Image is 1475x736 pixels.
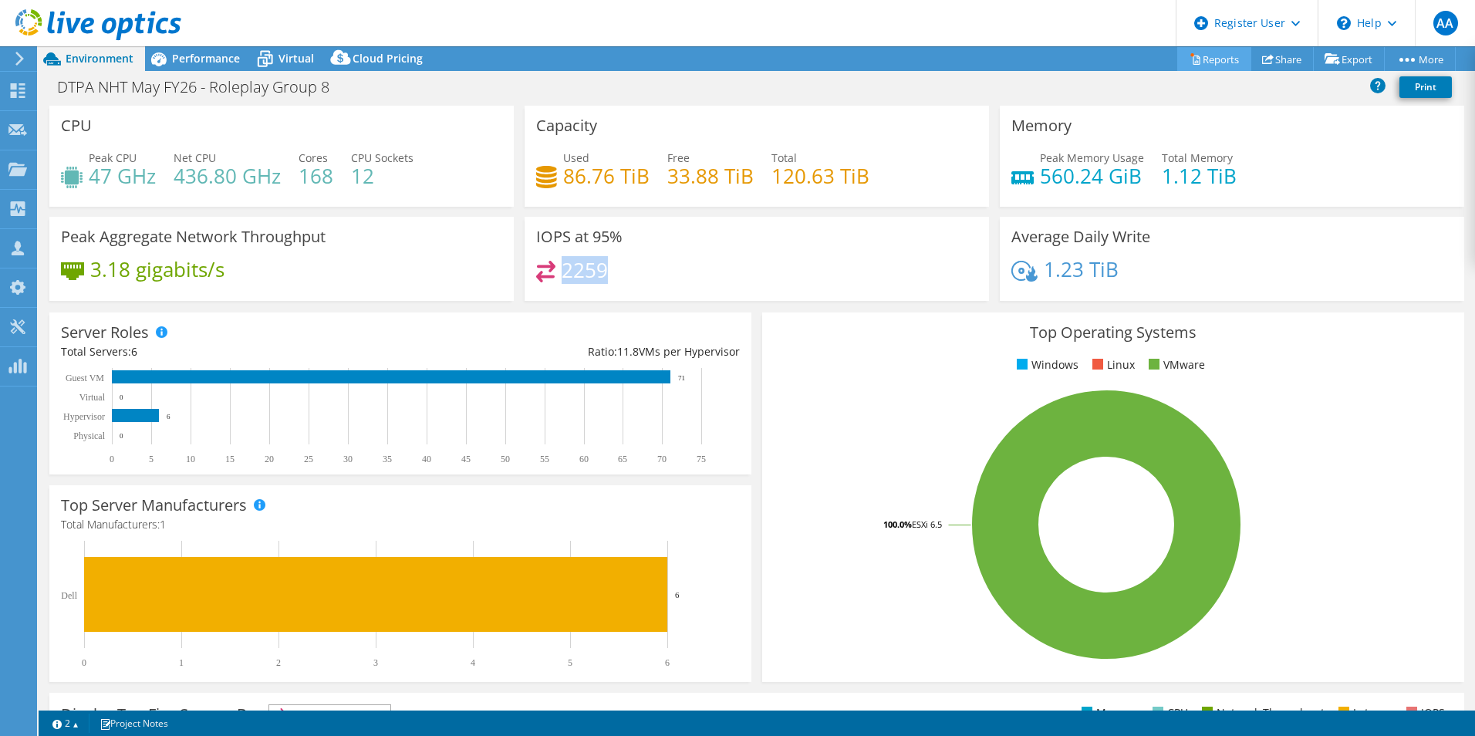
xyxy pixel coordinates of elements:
[1335,704,1392,721] li: Latency
[79,392,106,403] text: Virtual
[536,228,623,245] h3: IOPS at 95%
[90,261,224,278] h4: 3.18 gigabits/s
[1013,356,1078,373] li: Windows
[1433,11,1458,35] span: AA
[373,657,378,668] text: 3
[667,150,690,165] span: Free
[89,150,137,165] span: Peak CPU
[110,454,114,464] text: 0
[771,167,869,184] h4: 120.63 TiB
[131,344,137,359] span: 6
[501,454,510,464] text: 50
[304,454,313,464] text: 25
[1313,47,1385,71] a: Export
[167,413,170,420] text: 6
[912,518,942,530] tspan: ESXi 6.5
[160,517,166,532] span: 1
[563,150,589,165] span: Used
[667,167,754,184] h4: 33.88 TiB
[73,430,105,441] text: Physical
[1384,47,1456,71] a: More
[579,454,589,464] text: 60
[1040,167,1144,184] h4: 560.24 GiB
[61,516,740,533] h4: Total Manufacturers:
[61,497,247,514] h3: Top Server Manufacturers
[563,167,650,184] h4: 86.76 TiB
[400,343,740,360] div: Ratio: VMs per Hypervisor
[120,432,123,440] text: 0
[1162,167,1237,184] h4: 1.12 TiB
[353,51,423,66] span: Cloud Pricing
[225,454,235,464] text: 15
[61,343,400,360] div: Total Servers:
[149,454,154,464] text: 5
[89,167,156,184] h4: 47 GHz
[771,150,797,165] span: Total
[61,117,92,134] h3: CPU
[1078,704,1139,721] li: Memory
[61,324,149,341] h3: Server Roles
[422,454,431,464] text: 40
[42,714,89,733] a: 2
[186,454,195,464] text: 10
[383,454,392,464] text: 35
[568,657,572,668] text: 5
[1145,356,1205,373] li: VMware
[697,454,706,464] text: 75
[120,393,123,401] text: 0
[1177,47,1251,71] a: Reports
[675,590,680,599] text: 6
[1044,261,1119,278] h4: 1.23 TiB
[1399,76,1452,98] a: Print
[1011,117,1072,134] h3: Memory
[276,657,281,668] text: 2
[471,657,475,668] text: 4
[665,657,670,668] text: 6
[1337,16,1351,30] svg: \n
[617,344,639,359] span: 11.8
[1011,228,1150,245] h3: Average Daily Write
[265,454,274,464] text: 20
[1149,704,1188,721] li: CPU
[774,324,1453,341] h3: Top Operating Systems
[82,657,86,668] text: 0
[299,150,328,165] span: Cores
[540,454,549,464] text: 55
[562,262,608,279] h4: 2259
[461,454,471,464] text: 45
[351,167,413,184] h4: 12
[1402,704,1445,721] li: IOPS
[179,657,184,668] text: 1
[278,51,314,66] span: Virtual
[61,590,77,601] text: Dell
[89,714,179,733] a: Project Notes
[657,454,667,464] text: 70
[883,518,912,530] tspan: 100.0%
[618,454,627,464] text: 65
[1040,150,1144,165] span: Peak Memory Usage
[678,374,685,382] text: 71
[50,79,353,96] h1: DTPA NHT May FY26 - Roleplay Group 8
[536,117,597,134] h3: Capacity
[269,705,390,724] span: IOPS
[343,454,353,464] text: 30
[1089,356,1135,373] li: Linux
[61,228,326,245] h3: Peak Aggregate Network Throughput
[66,51,133,66] span: Environment
[351,150,413,165] span: CPU Sockets
[1198,704,1325,721] li: Network Throughput
[63,411,105,422] text: Hypervisor
[172,51,240,66] span: Performance
[299,167,333,184] h4: 168
[174,150,216,165] span: Net CPU
[174,167,281,184] h4: 436.80 GHz
[1162,150,1233,165] span: Total Memory
[1251,47,1314,71] a: Share
[66,373,104,383] text: Guest VM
